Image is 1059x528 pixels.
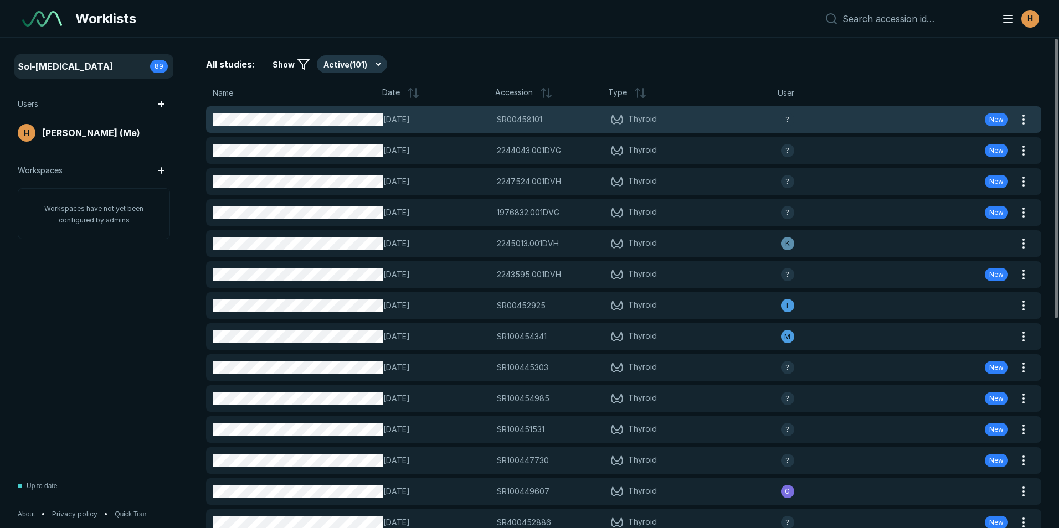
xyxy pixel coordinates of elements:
[22,11,62,27] img: See-Mode Logo
[785,301,790,310] span: T
[213,87,233,99] span: Name
[628,392,657,405] span: Thyroid
[383,361,490,374] span: [DATE]
[985,144,1008,157] div: New
[785,394,789,403] span: ?
[985,361,1008,374] div: New
[18,60,113,73] span: Sol-[MEDICAL_DATA]
[989,425,1004,434] span: New
[785,425,789,434] span: ?
[382,86,400,100] span: Date
[781,299,794,312] div: avatar-name
[781,175,794,188] div: avatar-name
[781,237,794,250] div: avatar-name
[781,392,794,405] div: avatar-name
[317,55,387,73] button: Active(101)
[842,13,988,24] input: Search accession id…
[985,113,1008,126] div: New
[383,392,490,405] span: [DATE]
[497,392,549,405] span: SR100454985
[785,517,789,527] span: ?
[383,454,490,467] span: [DATE]
[628,175,657,188] span: Thyroid
[52,509,97,519] a: Privacy policy
[44,204,143,224] span: Workspaces have not yet been configured by admins
[27,481,57,491] span: Up to date
[985,206,1008,219] div: New
[206,292,1015,319] a: [DATE]SR00452925Thyroidavatar-name
[985,454,1008,467] div: New
[989,146,1004,156] span: New
[1027,13,1033,24] span: H
[1021,10,1039,28] div: avatar-name
[18,124,35,142] div: avatar-name
[383,268,490,281] span: [DATE]
[989,455,1004,465] span: New
[989,208,1004,218] span: New
[18,509,35,519] button: About
[989,115,1004,125] span: New
[497,113,542,126] span: SR00458101
[497,237,559,250] span: 2245013.001DVH
[628,237,657,250] span: Thyroid
[206,478,1015,505] a: [DATE]SR100449607Thyroidavatar-name
[989,177,1004,187] span: New
[497,175,561,188] span: 2247524.001DVH
[155,61,163,71] span: 89
[497,454,549,467] span: SR100447730
[628,113,657,126] span: Thyroid
[781,454,794,467] div: avatar-name
[18,98,38,110] span: Users
[497,268,561,281] span: 2243595.001DVH
[628,299,657,312] span: Thyroid
[781,144,794,157] div: avatar-name
[781,485,794,498] div: avatar-name
[785,177,789,187] span: ?
[781,268,794,281] div: avatar-name
[42,509,45,519] span: •
[383,175,490,188] span: [DATE]
[16,55,172,77] a: Sol-[MEDICAL_DATA]89
[206,230,1015,257] a: [DATE]2245013.001DVHThyroidavatar-name
[785,146,789,156] span: ?
[273,59,295,70] span: Show
[18,472,57,500] button: Up to date
[785,270,789,279] span: ?
[206,58,255,71] span: All studies:
[985,175,1008,188] div: New
[18,7,66,31] a: See-Mode Logo
[383,144,490,157] span: [DATE]
[989,363,1004,372] span: New
[628,206,657,219] span: Thyroid
[16,122,172,144] a: avatar-name[PERSON_NAME] (Me)
[628,361,657,374] span: Thyroid
[497,330,547,343] span: SR100454341
[150,60,168,73] div: 89
[115,509,146,519] button: Quick Tour
[75,9,136,29] span: Worklists
[785,486,790,496] span: G
[781,423,794,436] div: avatar-name
[383,299,490,312] span: [DATE]
[989,270,1004,279] span: New
[784,332,790,341] span: M
[985,268,1008,281] div: New
[497,485,549,498] span: SR100449607
[785,363,789,372] span: ?
[785,455,789,465] span: ?
[383,113,490,126] span: [DATE]
[497,206,559,219] span: 1976832.001DVG
[383,206,490,219] span: [DATE]
[24,127,30,139] span: H
[985,392,1008,405] div: New
[104,509,108,519] span: •
[608,86,627,100] span: Type
[383,330,490,343] span: [DATE]
[497,423,544,436] span: SR100451531
[989,517,1004,527] span: New
[383,237,490,250] span: [DATE]
[42,126,140,139] span: [PERSON_NAME] (Me)
[989,394,1004,403] span: New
